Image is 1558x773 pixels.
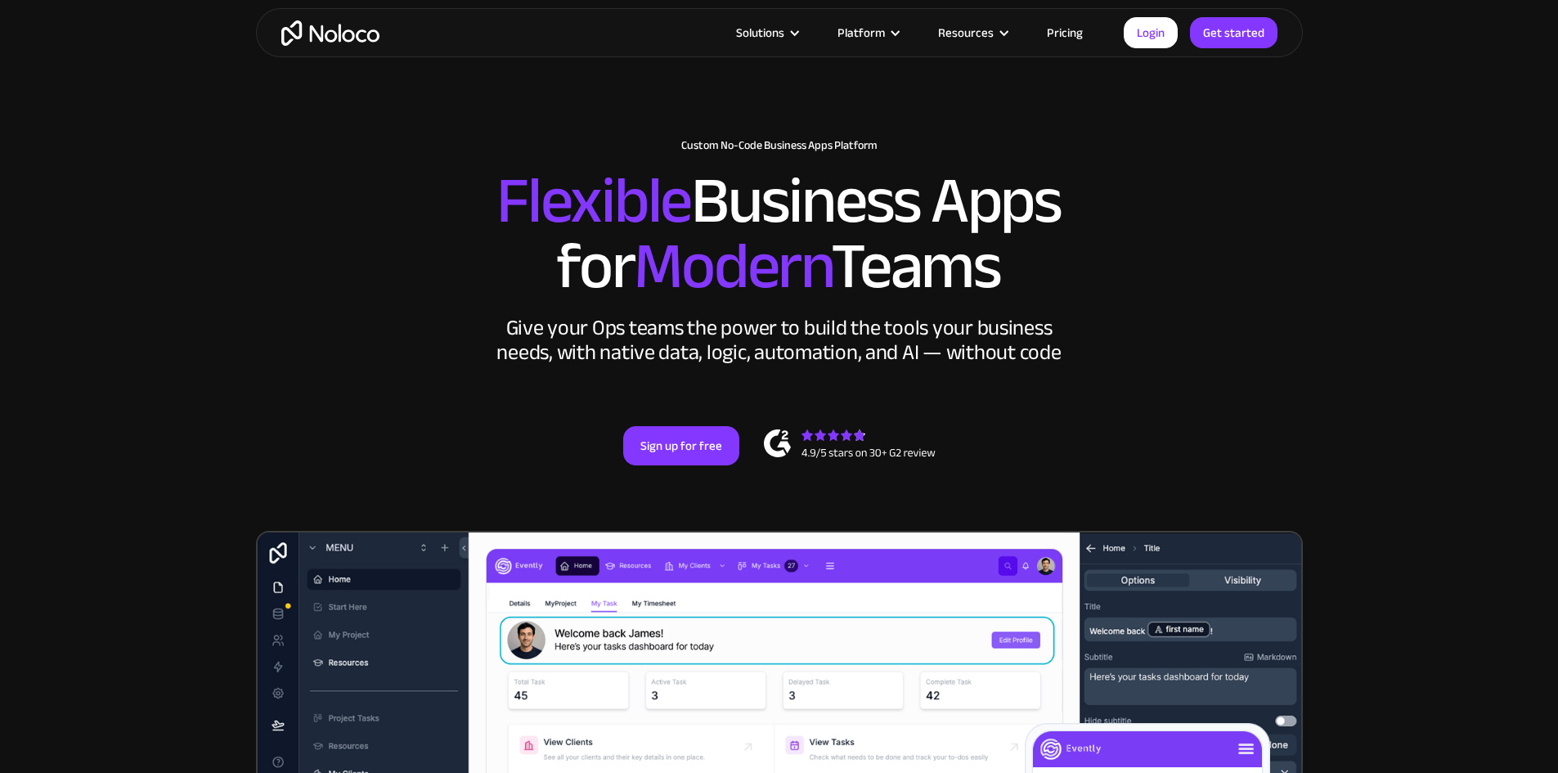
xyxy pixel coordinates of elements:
[837,22,885,43] div: Platform
[918,22,1026,43] div: Resources
[938,22,994,43] div: Resources
[623,426,739,465] a: Sign up for free
[496,140,691,262] span: Flexible
[272,139,1286,152] h1: Custom No-Code Business Apps Platform
[1190,17,1277,48] a: Get started
[493,316,1066,365] div: Give your Ops teams the power to build the tools your business needs, with native data, logic, au...
[1124,17,1178,48] a: Login
[1026,22,1103,43] a: Pricing
[736,22,784,43] div: Solutions
[272,169,1286,299] h2: Business Apps for Teams
[634,205,831,327] span: Modern
[817,22,918,43] div: Platform
[716,22,817,43] div: Solutions
[281,20,379,46] a: home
